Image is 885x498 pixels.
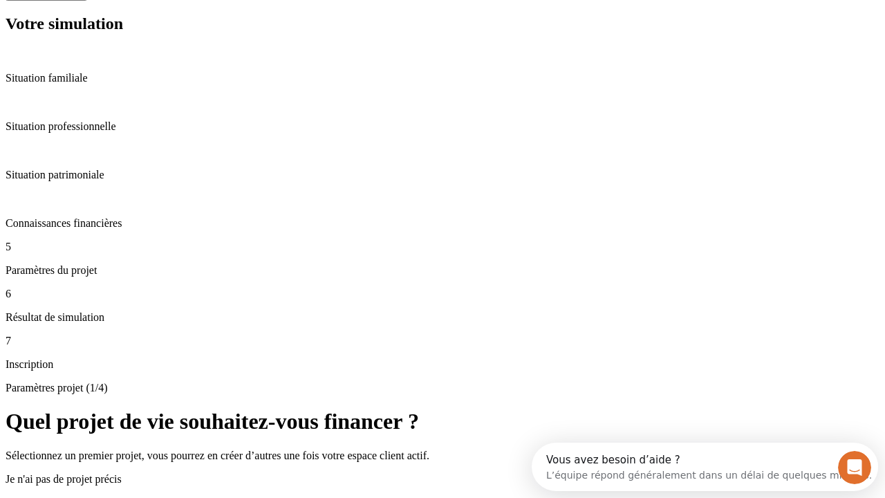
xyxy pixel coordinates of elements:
p: Paramètres du projet [6,264,879,277]
p: Je n'ai pas de projet précis [6,473,879,486]
h2: Votre simulation [6,15,879,33]
p: Inscription [6,358,879,371]
p: Paramètres projet (1/4) [6,382,879,394]
p: 7 [6,335,879,347]
span: Sélectionnez un premier projet, vous pourrez en créer d’autres une fois votre espace client actif. [6,450,429,461]
iframe: Intercom live chat [838,451,871,484]
p: Situation patrimoniale [6,169,879,181]
p: 5 [6,241,879,253]
p: Situation professionnelle [6,120,879,133]
iframe: Intercom live chat discovery launcher [532,443,878,491]
p: Connaissances financières [6,217,879,230]
h1: Quel projet de vie souhaitez-vous financer ? [6,409,879,434]
div: Vous avez besoin d’aide ? [15,12,340,23]
p: Situation familiale [6,72,879,84]
div: L’équipe répond généralement dans un délai de quelques minutes. [15,23,340,37]
p: 6 [6,288,879,300]
div: Ouvrir le Messenger Intercom [6,6,381,44]
p: Résultat de simulation [6,311,879,324]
